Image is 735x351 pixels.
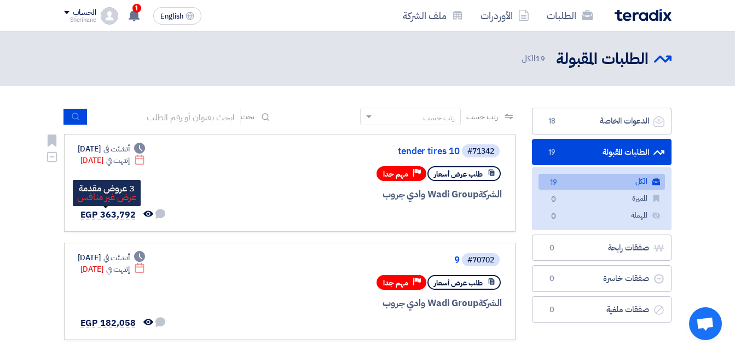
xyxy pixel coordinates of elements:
span: مهم جدا [383,169,408,179]
div: #70702 [467,256,494,264]
span: English [160,13,183,20]
span: أنشئت في [103,252,130,264]
a: المهملة [539,208,665,224]
span: 19 [535,52,545,65]
span: 1 [132,4,141,13]
span: 0 [547,194,560,206]
span: الكل [522,52,547,65]
span: 0 [547,211,560,223]
a: صفقات رابحة0 [532,235,672,261]
a: ملف الشركة [394,3,472,28]
span: أنشئت في [103,143,130,155]
span: EGP 182,058 [80,317,136,330]
span: إنتهت في [106,155,130,166]
a: صفقات ملغية0 [532,296,672,323]
a: الطلبات [538,3,601,28]
div: Sherihane [64,17,96,23]
img: profile_test.png [101,7,118,25]
span: 0 [546,243,559,254]
span: EGP 363,792 [80,208,136,221]
span: 19 [547,177,560,189]
a: المميزة [539,191,665,207]
span: 0 [546,273,559,284]
span: الشركة [478,188,502,201]
div: 3 عروض مقدمة [77,184,136,193]
span: مهم جدا [383,278,408,288]
a: صفقات خاسرة0 [532,265,672,292]
a: 9 [241,255,460,265]
input: ابحث بعنوان أو رقم الطلب [88,109,241,125]
div: [DATE] [78,143,146,155]
div: Open chat [689,307,722,340]
a: الدعوات الخاصة18 [532,108,672,134]
div: الحساب [73,8,96,17]
span: 18 [546,116,559,127]
a: الأوردرات [472,3,538,28]
div: رتب حسب [423,112,455,124]
span: الشركة [478,296,502,310]
div: Wadi Group وادي جروب [239,296,502,311]
span: رتب حسب [466,111,497,122]
span: 19 [546,147,559,158]
div: عرض غير منافس [77,193,136,202]
a: tender tires 10 [241,147,460,156]
h2: الطلبات المقبولة [556,49,649,70]
span: إنتهت في [106,264,130,275]
a: الطلبات المقبولة19 [532,139,672,166]
div: #71342 [467,148,494,155]
span: طلب عرض أسعار [434,278,483,288]
div: [DATE] [78,252,146,264]
div: [DATE] [80,264,146,275]
button: English [153,7,201,25]
img: Teradix logo [615,9,672,21]
span: بحث [241,111,255,122]
span: طلب عرض أسعار [434,169,483,179]
span: 0 [546,305,559,315]
div: [DATE] [80,155,146,166]
div: Wadi Group وادي جروب [239,188,502,202]
a: الكل [539,174,665,190]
